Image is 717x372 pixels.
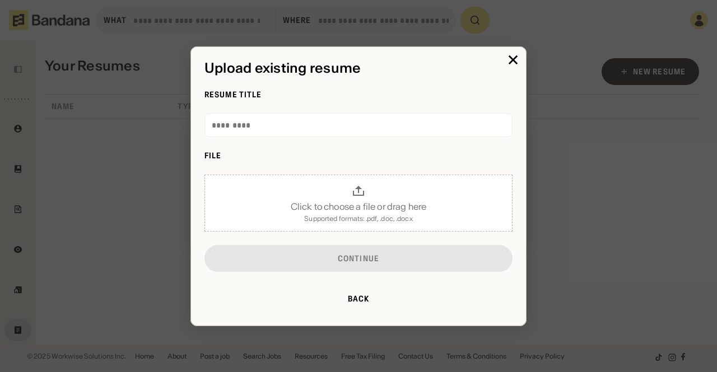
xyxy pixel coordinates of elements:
div: Resume Title [204,90,513,100]
div: Upload existing resume [204,60,513,76]
div: Continue [338,255,379,262]
div: File [204,150,513,161]
div: Supported formats: .pdf, .doc, .docx [304,215,412,222]
div: Back [348,295,369,303]
div: Click to choose a file or drag here [291,202,427,211]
